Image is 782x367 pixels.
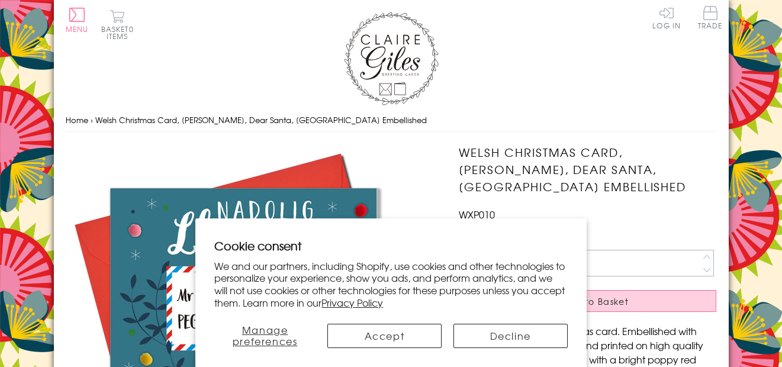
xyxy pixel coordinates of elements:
[459,207,495,221] span: WXP010
[698,6,723,31] a: Trade
[66,24,89,34] span: Menu
[214,324,316,348] button: Manage preferences
[66,8,89,33] button: Menu
[214,260,568,309] p: We and our partners, including Shopify, use cookies and other technologies to personalize your ex...
[95,114,427,125] span: Welsh Christmas Card, [PERSON_NAME], Dear Santa, [GEOGRAPHIC_DATA] Embellished
[91,114,93,125] span: ›
[344,12,439,105] img: Claire Giles Greetings Cards
[327,324,442,348] button: Accept
[698,6,723,29] span: Trade
[453,324,568,348] button: Decline
[66,114,88,125] a: Home
[101,9,134,40] button: Basket0 items
[459,144,716,195] h1: Welsh Christmas Card, [PERSON_NAME], Dear Santa, [GEOGRAPHIC_DATA] Embellished
[233,323,298,348] span: Manage preferences
[321,295,383,310] a: Privacy Policy
[66,108,717,133] nav: breadcrumbs
[459,290,716,312] button: Add to Basket
[214,237,568,254] h2: Cookie consent
[652,6,681,29] a: Log In
[107,24,134,41] span: 0 items
[561,295,629,307] span: Add to Basket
